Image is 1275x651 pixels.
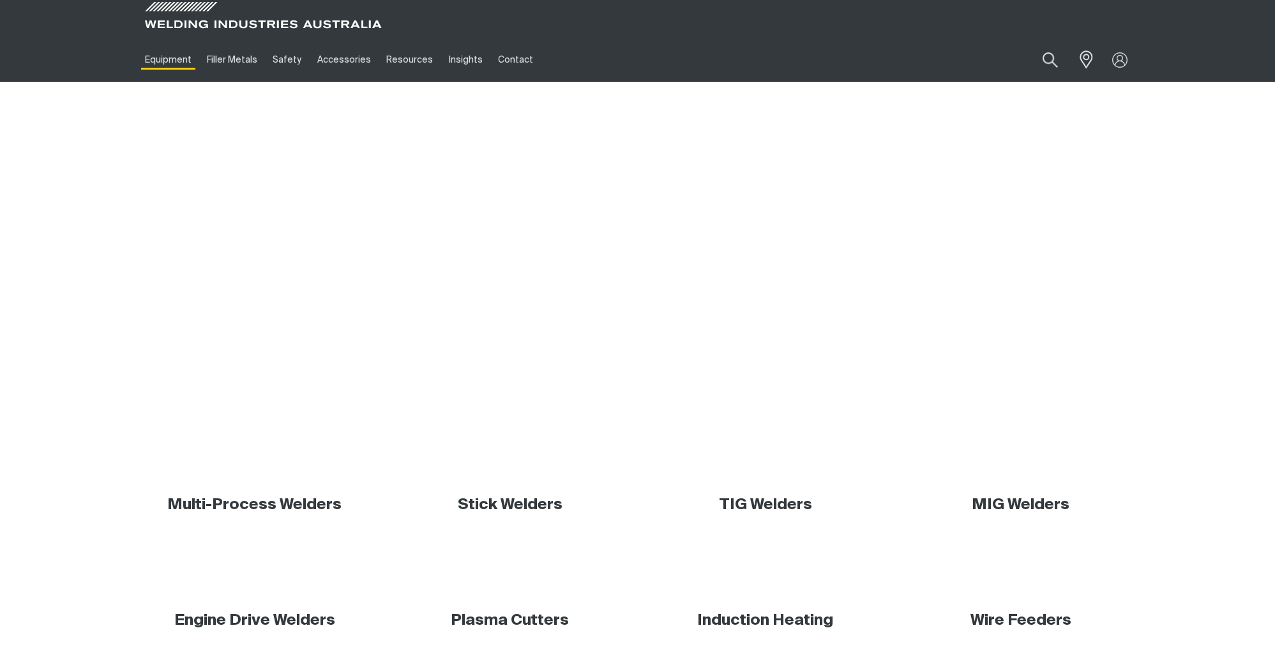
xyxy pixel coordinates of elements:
a: Insights [441,38,490,82]
a: Accessories [310,38,379,82]
nav: Main [137,38,888,82]
a: TIG Welders [719,497,812,512]
a: Resources [379,38,441,82]
a: Multi-Process Welders [167,497,342,512]
a: Plasma Cutters [451,613,569,628]
a: Safety [265,38,309,82]
a: Wire Feeders [970,613,1071,628]
input: Product name or item number... [1012,45,1071,75]
h1: Welding Equipment [484,341,791,382]
a: Induction Heating [697,613,833,628]
a: Contact [490,38,541,82]
a: Equipment [137,38,199,82]
a: Stick Welders [458,497,562,512]
a: Engine Drive Welders [174,613,335,628]
a: Filler Metals [199,38,265,82]
a: MIG Welders [972,497,1069,512]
